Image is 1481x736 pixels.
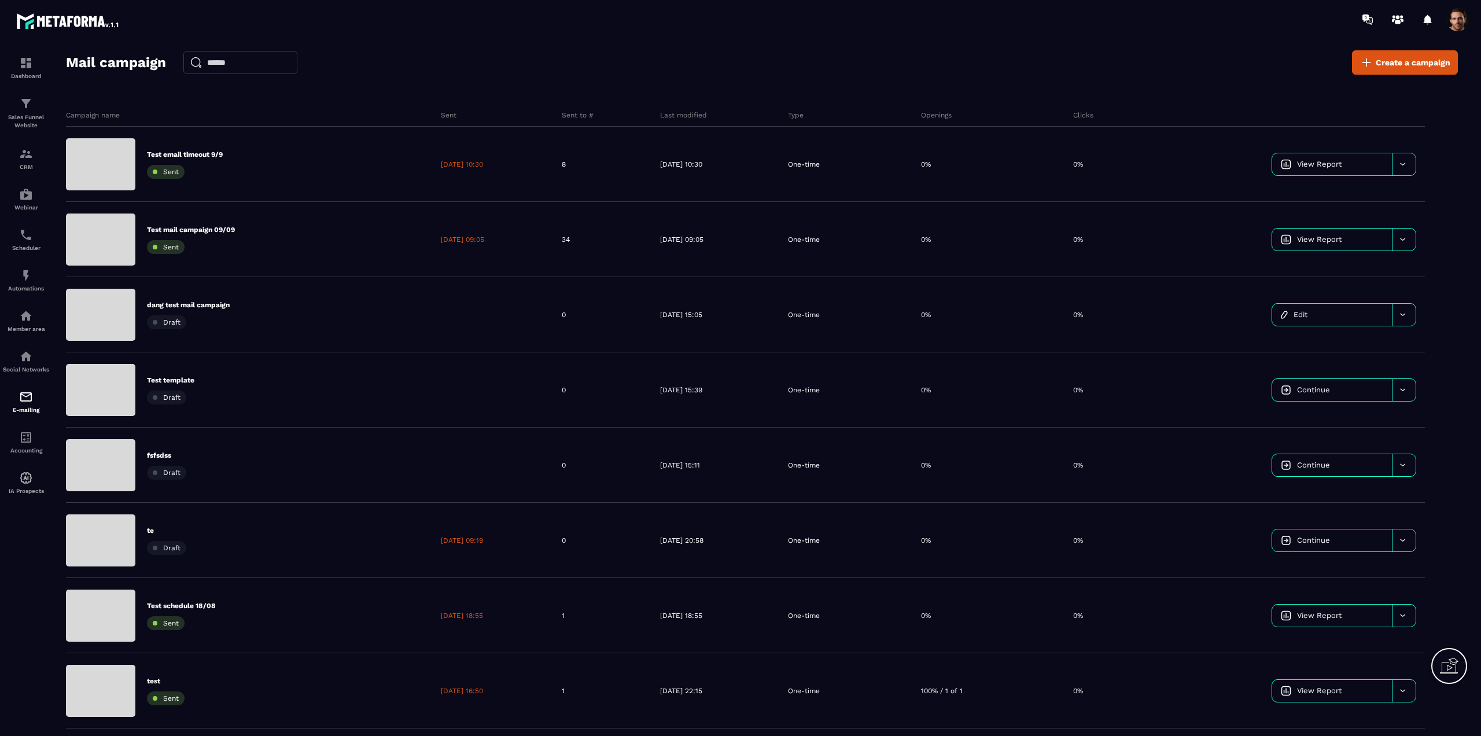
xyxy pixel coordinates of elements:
[660,461,700,470] p: [DATE] 15:11
[163,393,180,402] span: Draft
[3,179,49,219] a: automationsautomationsWebinar
[3,422,49,462] a: accountantaccountantAccounting
[1073,111,1093,120] p: Clicks
[921,235,931,244] p: 0%
[1073,160,1083,169] p: 0%
[3,73,49,79] p: Dashboard
[19,228,33,242] img: scheduler
[1281,535,1291,546] img: icon
[147,451,186,460] p: fsfsdss
[788,160,820,169] p: One-time
[1281,610,1291,621] img: icon
[3,300,49,341] a: automationsautomationsMember area
[1281,460,1291,470] img: icon
[562,461,566,470] p: 0
[660,611,702,620] p: [DATE] 18:55
[441,611,483,620] p: [DATE] 18:55
[163,318,180,326] span: Draft
[3,113,49,130] p: Sales Funnel Website
[1297,235,1342,244] span: View Report
[3,219,49,260] a: schedulerschedulerScheduler
[788,686,820,695] p: One-time
[1272,304,1392,326] a: Edit
[1297,385,1330,394] span: Continue
[147,376,194,385] p: Test template
[1294,310,1307,319] span: Edit
[3,326,49,332] p: Member area
[1376,57,1450,68] span: Create a campaign
[660,111,707,120] p: Last modified
[660,385,702,395] p: [DATE] 15:39
[660,235,703,244] p: [DATE] 09:05
[19,56,33,70] img: formation
[147,676,185,686] p: test
[147,526,186,535] p: te
[921,536,931,545] p: 0%
[1352,50,1458,75] a: Create a campaign
[562,111,594,120] p: Sent to #
[921,385,931,395] p: 0%
[921,686,963,695] p: 100% / 1 of 1
[19,309,33,323] img: automations
[1073,686,1083,695] p: 0%
[1073,536,1083,545] p: 0%
[660,160,702,169] p: [DATE] 10:30
[1073,461,1083,470] p: 0%
[441,536,483,545] p: [DATE] 09:19
[3,245,49,251] p: Scheduler
[3,341,49,381] a: social-networksocial-networkSocial Networks
[921,611,931,620] p: 0%
[1272,680,1392,702] a: View Report
[921,461,931,470] p: 0%
[441,111,456,120] p: Sent
[3,488,49,494] p: IA Prospects
[788,461,820,470] p: One-time
[66,111,120,120] p: Campaign name
[3,366,49,373] p: Social Networks
[1272,379,1392,401] a: Continue
[562,611,565,620] p: 1
[1297,686,1342,695] span: View Report
[1297,160,1342,168] span: View Report
[788,310,820,319] p: One-time
[163,168,179,176] span: Sent
[1073,385,1083,395] p: 0%
[19,430,33,444] img: accountant
[3,204,49,211] p: Webinar
[3,381,49,422] a: emailemailE-mailing
[19,268,33,282] img: automations
[441,235,484,244] p: [DATE] 09:05
[562,160,566,169] p: 8
[1297,611,1342,620] span: View Report
[163,243,179,251] span: Sent
[1297,461,1330,469] span: Continue
[1073,235,1083,244] p: 0%
[562,235,570,244] p: 34
[3,260,49,300] a: automationsautomationsAutomations
[1272,229,1392,251] a: View Report
[788,385,820,395] p: One-time
[1073,611,1083,620] p: 0%
[1272,454,1392,476] a: Continue
[562,310,566,319] p: 0
[3,407,49,413] p: E-mailing
[441,686,483,695] p: [DATE] 16:50
[19,390,33,404] img: email
[19,187,33,201] img: automations
[660,536,703,545] p: [DATE] 20:58
[788,536,820,545] p: One-time
[66,51,166,74] h2: Mail campaign
[147,225,235,234] p: Test mail campaign 09/09
[16,10,120,31] img: logo
[3,47,49,88] a: formationformationDashboard
[3,164,49,170] p: CRM
[1272,605,1392,627] a: View Report
[562,385,566,395] p: 0
[3,447,49,454] p: Accounting
[921,111,952,120] p: Openings
[441,160,483,169] p: [DATE] 10:30
[3,285,49,292] p: Automations
[3,138,49,179] a: formationformationCRM
[1281,385,1291,395] img: icon
[788,611,820,620] p: One-time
